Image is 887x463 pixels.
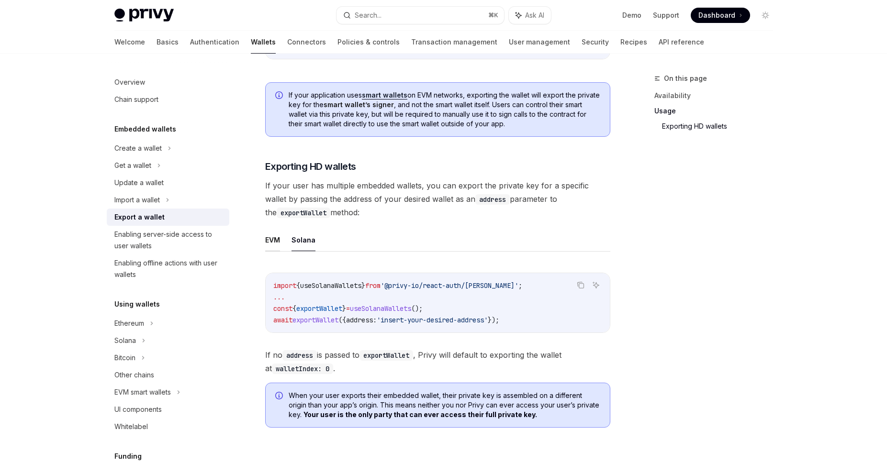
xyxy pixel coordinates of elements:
div: Chain support [114,94,158,105]
b: Your user is the only party that can ever access their full private key. [303,410,537,419]
div: EVM smart wallets [114,386,171,398]
span: If no is passed to , Privy will default to exporting the wallet at . [265,348,610,375]
code: exportWallet [359,350,413,361]
button: Search...⌘K [337,7,504,24]
strong: smart wallet’s signer [324,100,394,109]
code: exportWallet [277,208,330,218]
div: Get a wallet [114,160,151,171]
span: 'insert-your-desired-address' [377,316,488,324]
svg: Info [275,91,285,101]
span: const [273,304,292,313]
span: from [365,281,381,290]
span: Ask AI [525,11,544,20]
span: }); [488,316,499,324]
img: light logo [114,9,174,22]
a: Enabling server-side access to user wallets [107,226,229,254]
span: import [273,281,296,290]
a: Dashboard [691,8,750,23]
code: address [282,350,317,361]
a: Authentication [190,31,239,54]
span: ... [273,293,285,301]
span: If your application uses on EVM networks, exporting the wallet will export the private key for th... [289,90,600,129]
a: Security [582,31,609,54]
a: Chain support [107,91,229,108]
code: address [475,194,510,205]
a: Availability [654,88,781,103]
span: On this page [664,73,707,84]
span: useSolanaWallets [350,304,411,313]
button: Copy the contents from the code block [574,279,587,291]
span: exportWallet [292,316,338,324]
span: { [296,281,300,290]
a: Overview [107,74,229,91]
a: Update a wallet [107,174,229,191]
a: Demo [622,11,641,20]
span: Dashboard [698,11,735,20]
a: User management [509,31,570,54]
span: address: [346,316,377,324]
code: walletIndex: 0 [272,364,333,374]
span: = [346,304,350,313]
span: await [273,316,292,324]
button: Ask AI [590,279,602,291]
span: (); [411,304,423,313]
a: UI components [107,401,229,418]
svg: Info [275,392,285,401]
div: Bitcoin [114,352,135,364]
a: Export a wallet [107,209,229,226]
a: Usage [654,103,781,119]
a: Basics [157,31,179,54]
a: Whitelabel [107,418,229,435]
span: If your user has multiple embedded wallets, you can export the private key for a specific wallet ... [265,179,610,219]
button: Solana [292,229,315,251]
a: Transaction management [411,31,497,54]
a: smart wallets [362,91,407,99]
span: Exporting HD wallets [265,160,356,173]
div: Overview [114,77,145,88]
button: Toggle dark mode [758,8,773,23]
span: ; [518,281,522,290]
a: Support [653,11,679,20]
div: UI components [114,404,162,415]
div: Enabling offline actions with user wallets [114,257,224,280]
div: Solana [114,335,136,346]
div: Update a wallet [114,177,164,188]
div: Create a wallet [114,143,162,154]
span: ⌘ K [488,11,498,19]
span: ({ [338,316,346,324]
span: exportWallet [296,304,342,313]
a: API reference [659,31,704,54]
h5: Using wallets [114,298,160,310]
a: Wallets [251,31,276,54]
div: Enabling server-side access to user wallets [114,229,224,252]
a: Policies & controls [337,31,400,54]
a: Other chains [107,366,229,384]
span: } [361,281,365,290]
button: Ask AI [509,7,551,24]
h5: Funding [114,451,142,462]
h5: Embedded wallets [114,123,176,135]
div: Import a wallet [114,194,160,206]
a: Enabling offline actions with user wallets [107,254,229,283]
div: Export a wallet [114,211,165,223]
span: useSolanaWallets [300,281,361,290]
div: Whitelabel [114,421,148,432]
span: } [342,304,346,313]
div: Search... [355,10,382,21]
a: Connectors [287,31,326,54]
a: Recipes [620,31,647,54]
div: Other chains [114,369,154,381]
span: { [292,304,296,313]
span: When your user exports their embedded wallet, their private key is assembled on a different origi... [289,391,600,419]
button: EVM [265,229,280,251]
a: Welcome [114,31,145,54]
a: Exporting HD wallets [662,119,781,134]
div: Ethereum [114,318,144,329]
span: '@privy-io/react-auth/[PERSON_NAME]' [381,281,518,290]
